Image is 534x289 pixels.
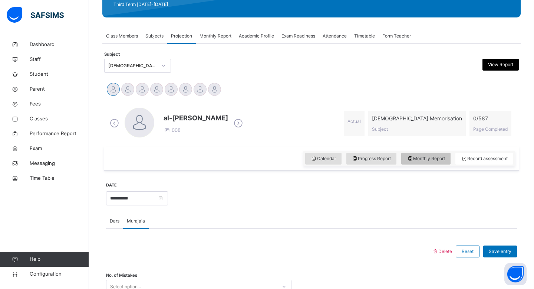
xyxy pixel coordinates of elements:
[106,33,138,39] span: Class Members
[489,248,511,255] span: Save entry
[462,248,474,255] span: Reset
[372,114,462,122] span: [DEMOGRAPHIC_DATA] Memorisation
[108,62,157,69] div: [DEMOGRAPHIC_DATA] Memorisation
[488,61,513,68] span: View Report
[30,256,89,263] span: Help
[127,218,145,224] span: Muraja'a
[106,182,117,188] label: Date
[30,130,89,137] span: Performance Report
[382,33,411,39] span: Form Teacher
[323,33,347,39] span: Attendance
[164,127,181,133] span: 008
[164,113,228,123] span: al-[PERSON_NAME]
[239,33,274,39] span: Academic Profile
[30,56,89,63] span: Staff
[372,126,388,132] span: Subject
[106,272,137,279] span: No. of Mistakes
[30,270,89,278] span: Configuration
[30,85,89,93] span: Parent
[145,33,164,39] span: Subjects
[7,7,64,23] img: safsims
[30,115,89,123] span: Classes
[473,114,508,122] span: 0 / 587
[30,145,89,152] span: Exam
[104,51,120,58] span: Subject
[30,71,89,78] span: Student
[432,249,452,254] span: Delete
[171,33,192,39] span: Projection
[110,218,119,224] span: Dars
[281,33,315,39] span: Exam Readiness
[30,160,89,167] span: Messaging
[30,41,89,48] span: Dashboard
[473,126,508,132] span: Page Completed
[461,155,508,162] span: Record assessment
[352,155,391,162] span: Progress Report
[200,33,231,39] span: Monthly Report
[347,118,361,124] span: Actual
[504,263,527,285] button: Open asap
[30,100,89,108] span: Fees
[407,155,445,162] span: Monthly Report
[30,175,89,182] span: Time Table
[354,33,375,39] span: Timetable
[311,155,336,162] span: Calendar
